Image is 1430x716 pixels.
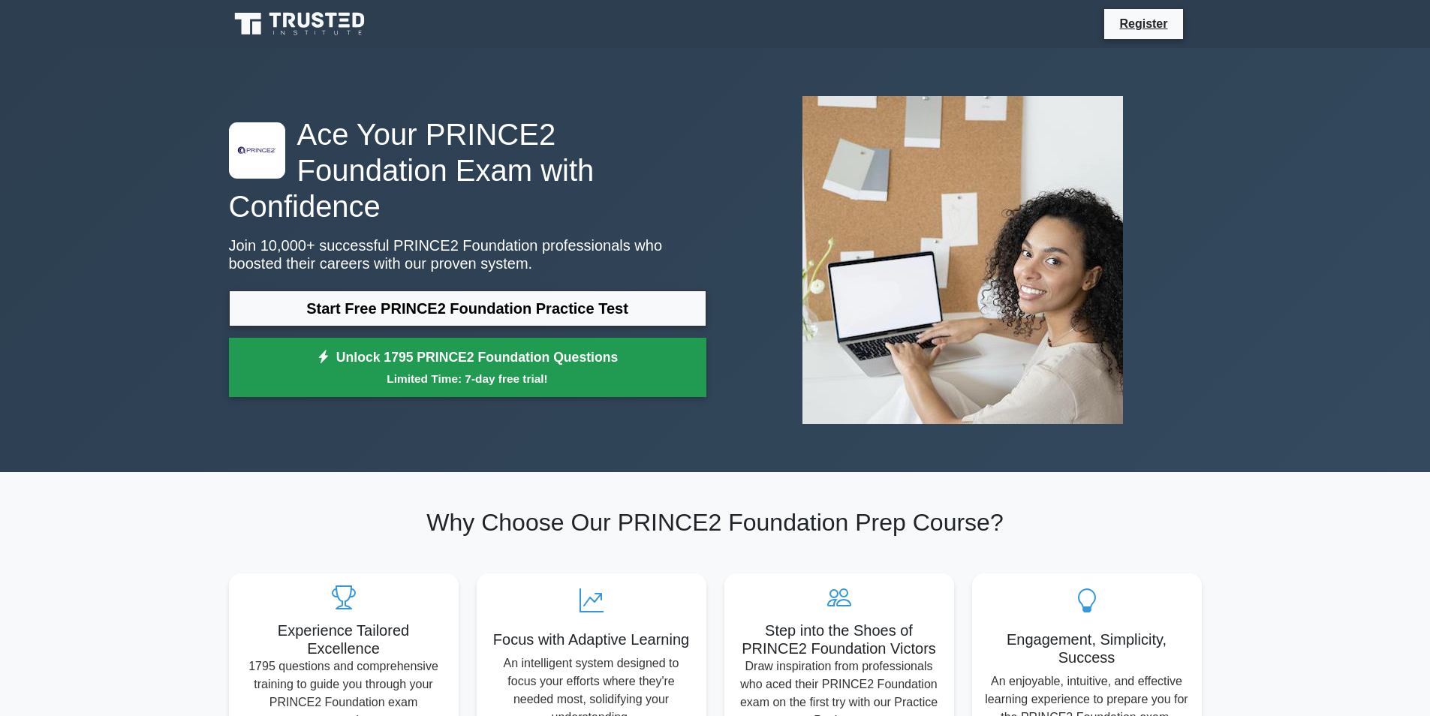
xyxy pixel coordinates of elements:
p: Join 10,000+ successful PRINCE2 Foundation professionals who boosted their careers with our prove... [229,236,706,272]
a: Unlock 1795 PRINCE2 Foundation QuestionsLimited Time: 7-day free trial! [229,338,706,398]
h2: Why Choose Our PRINCE2 Foundation Prep Course? [229,508,1202,537]
h5: Engagement, Simplicity, Success [984,630,1190,666]
h5: Experience Tailored Excellence [241,621,447,657]
small: Limited Time: 7-day free trial! [248,370,688,387]
h5: Step into the Shoes of PRINCE2 Foundation Victors [736,621,942,657]
a: Start Free PRINCE2 Foundation Practice Test [229,290,706,326]
h1: Ace Your PRINCE2 Foundation Exam with Confidence [229,116,706,224]
h5: Focus with Adaptive Learning [489,630,694,648]
a: Register [1110,14,1176,33]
